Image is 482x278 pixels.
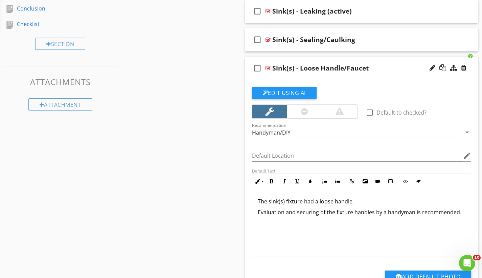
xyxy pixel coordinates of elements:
i: check_box_outline_blank [252,32,263,48]
i: arrow_drop_down [463,128,471,136]
p: Evaluation and securing of the fixture handles by a handyman is recommended. [258,208,466,216]
input: Default Location [252,150,462,161]
button: Colors [304,175,317,188]
div: Attachment [28,98,92,111]
label: Default to checked? [376,109,427,116]
button: Edit Using AI [252,87,317,99]
button: Ordered List [318,175,331,188]
i: check_box_outline_blank [252,60,263,76]
div: Checklist [17,20,88,28]
button: Insert Link (⌘K) [346,175,359,188]
button: Underline (⌘U) [291,175,304,188]
iframe: Intercom live chat [459,255,475,271]
div: Section [35,38,85,50]
span: 10 [473,255,481,260]
button: Insert Table [384,175,397,188]
div: Sink(s) - Sealing/Caulking [272,36,355,44]
div: Sink(s) - Leaking (active) [272,7,352,15]
p: The sink(s) fixture had a loose handle. [258,197,466,205]
button: Clear Formatting [412,175,424,188]
i: edit [463,152,471,160]
div: Conclusion [17,4,88,13]
div: Handyman/DIY [252,130,291,136]
button: Insert Video [371,175,384,188]
div: Default Text [252,168,472,174]
div: Sink(s) - Loose Handle/Faucet [272,64,369,72]
button: Code View [399,175,412,188]
button: Insert Image (⌘P) [359,175,371,188]
button: Italic (⌘I) [278,175,291,188]
button: Unordered List [331,175,344,188]
i: check_box_outline_blank [252,3,263,19]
